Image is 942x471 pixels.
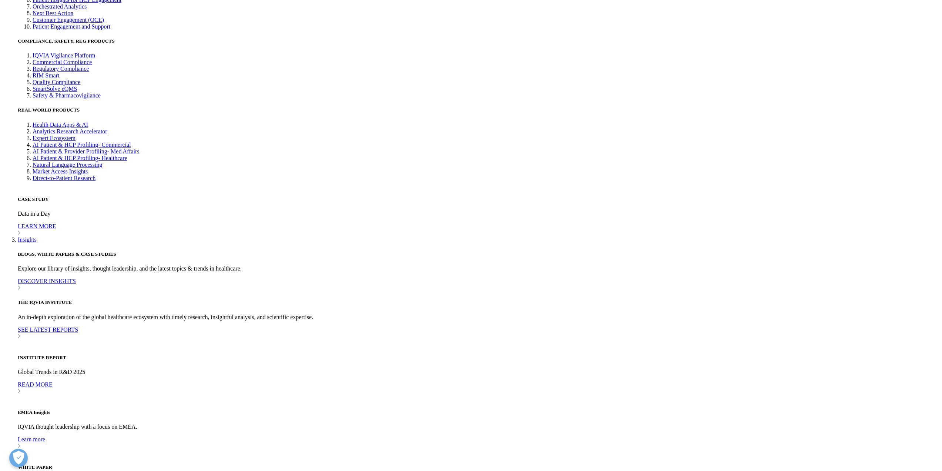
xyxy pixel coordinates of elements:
[33,142,131,148] a: AI Patient & HCP Profiling- Commercial
[33,59,92,65] a: Commercial Compliance
[9,449,28,467] button: Открыть настройки
[18,464,939,470] h5: WHITE PAPER
[18,381,939,395] a: READ MORE
[33,86,77,92] a: SmartSolve eQMS
[33,175,95,181] a: Direct-to-Patient Research
[18,299,939,305] h5: THE IQVIA INSTITUTE
[33,135,76,141] a: Expert Ecosystem​
[33,72,59,79] a: RIM Smart
[18,326,939,340] a: SEE LATEST REPORTS
[18,251,939,257] h5: BLOGS, WHITE PAPERS & CASE STUDIES
[18,196,939,202] h5: CASE STUDY
[18,409,939,415] h5: EMEA Insights
[18,424,939,430] p: IQVIA thought leadership with a focus on EMEA.
[18,369,939,375] p: Global Trends in R&D 2025
[33,17,104,23] a: Customer Engagement (OCE)
[33,162,102,168] a: Natural Language Processing
[33,122,88,128] a: Health Data Apps & AI
[33,128,107,135] a: Analytics Research Accelerator​
[18,107,939,113] h5: REAL WORLD PRODUCTS
[33,10,73,16] a: Next Best Action
[33,92,101,99] a: Safety & Pharmacovigilance
[18,314,939,321] p: An in-depth exploration of the global healthcare ecosystem with timely research, insightful analy...
[33,23,110,30] a: Patient Engagement and Support
[18,236,37,243] a: Insights
[18,223,939,236] a: LEARN MORE
[18,436,939,450] a: Learn more
[33,168,88,175] a: Market Access Insights
[18,278,939,291] a: DISCOVER INSIGHTS
[33,155,127,161] a: AI Patient & HCP Profiling- Healthcare​
[33,79,80,85] a: Quality Compliance
[33,66,89,72] a: Regulatory Compliance
[18,355,939,361] h5: INSTITUTE REPORT
[18,265,939,272] p: Explore our library of insights, thought leadership, and the latest topics & trends in healthcare.
[33,148,140,155] a: AI Patient & Provider Profiling- Med Affairs​
[18,210,939,217] p: Data in a Day
[18,38,939,44] h5: COMPLIANCE, SAFETY, REG PRODUCTS
[33,52,95,59] a: IQVIA Vigilance Platform
[33,3,87,10] a: Orchestrated Analytics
